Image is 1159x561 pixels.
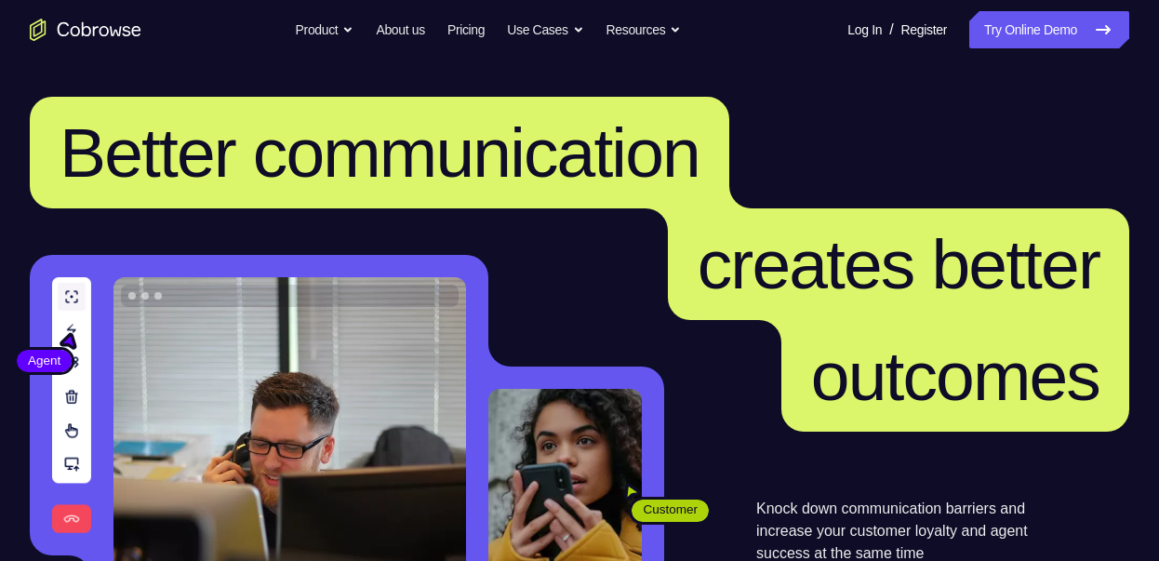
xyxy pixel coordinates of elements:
span: / [889,19,893,41]
a: Log In [847,11,882,48]
span: outcomes [811,337,1099,415]
a: Pricing [447,11,485,48]
button: Use Cases [507,11,583,48]
span: Better communication [60,114,699,192]
a: About us [376,11,424,48]
button: Product [296,11,354,48]
span: creates better [698,225,1099,303]
a: Try Online Demo [969,11,1129,48]
a: Register [901,11,947,48]
a: Go to the home page [30,19,141,41]
button: Resources [606,11,682,48]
